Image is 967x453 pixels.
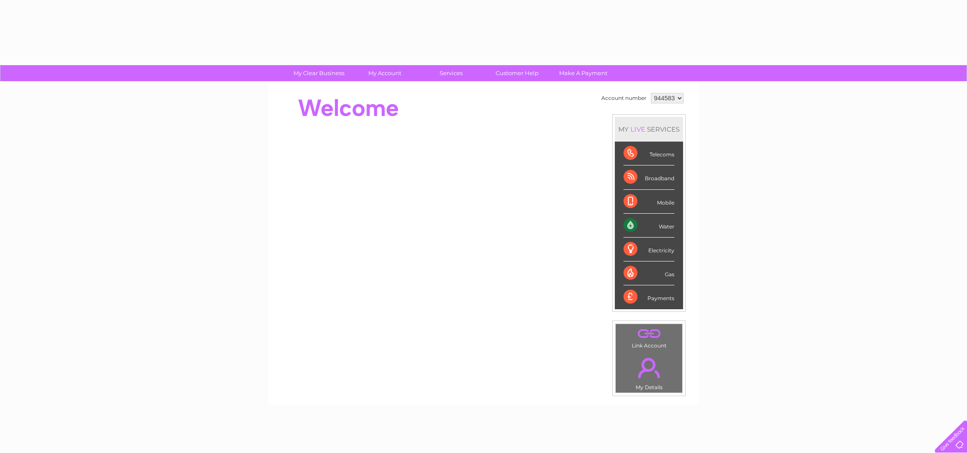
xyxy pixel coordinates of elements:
div: LIVE [629,125,647,133]
div: Telecoms [624,142,674,165]
div: Gas [624,261,674,285]
div: Water [624,214,674,238]
td: Account number [599,91,649,106]
div: Broadband [624,165,674,189]
a: My Account [349,65,421,81]
a: . [618,326,680,341]
div: Electricity [624,238,674,261]
a: Customer Help [481,65,553,81]
a: Make A Payment [547,65,619,81]
a: Services [415,65,487,81]
td: Link Account [615,324,683,351]
a: . [618,353,680,383]
div: Payments [624,285,674,309]
td: My Details [615,350,683,393]
a: My Clear Business [283,65,355,81]
div: Mobile [624,190,674,214]
div: MY SERVICES [615,117,683,142]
